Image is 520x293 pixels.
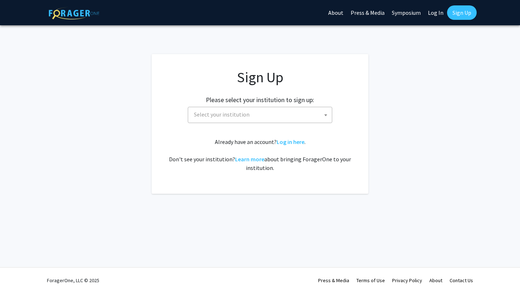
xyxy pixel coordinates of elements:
[194,111,250,118] span: Select your institution
[450,277,473,284] a: Contact Us
[447,5,477,20] a: Sign Up
[235,156,264,163] a: Learn more about bringing ForagerOne to your institution
[188,107,332,123] span: Select your institution
[429,277,442,284] a: About
[47,268,99,293] div: ForagerOne, LLC © 2025
[392,277,422,284] a: Privacy Policy
[166,69,354,86] h1: Sign Up
[318,277,349,284] a: Press & Media
[49,7,99,19] img: ForagerOne Logo
[277,138,304,145] a: Log in here
[356,277,385,284] a: Terms of Use
[206,96,314,104] h2: Please select your institution to sign up:
[191,107,332,122] span: Select your institution
[166,137,354,172] div: Already have an account? . Don't see your institution? about bringing ForagerOne to your institut...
